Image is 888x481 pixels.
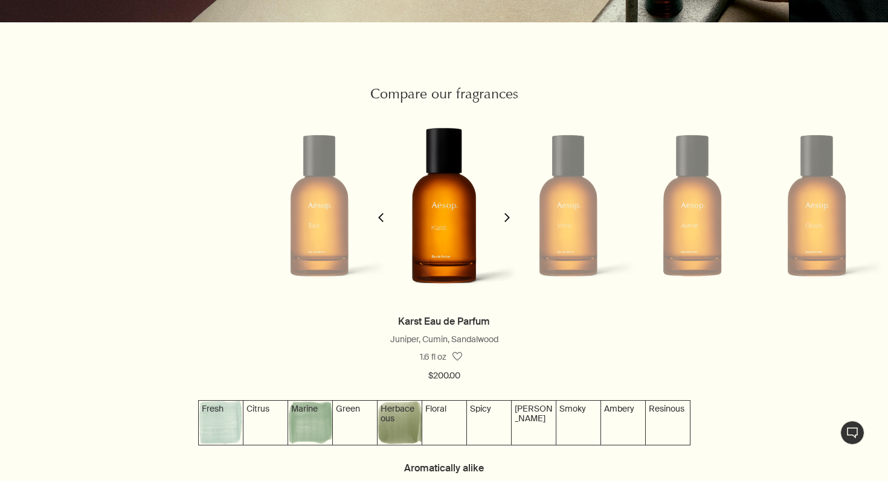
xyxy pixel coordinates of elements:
[646,401,690,445] img: Textured brown background
[512,401,556,445] img: Textured purple background
[467,401,511,445] img: Textured rose pink background
[202,403,224,414] span: Fresh
[378,401,422,445] img: Textured forest green background
[495,107,520,313] button: next
[381,403,414,424] span: Herbaceous
[288,401,332,445] img: Textured grey-green background
[515,403,553,424] span: [PERSON_NAME]
[336,403,360,414] span: Green
[649,403,684,414] span: Resinous
[446,346,468,368] button: Save to cabinet
[12,460,876,476] h4: Aromatically alike
[470,403,491,414] span: Spicy
[371,90,518,321] img: Karst Eau de Parfum in an Amber bottle.
[199,401,243,445] img: Textured grey-blue background
[556,401,600,445] img: Textured grey-purple background
[428,369,460,383] span: $200.00
[604,403,634,414] span: Ambery
[333,401,377,445] img: Textured green background
[368,107,393,313] button: previous
[425,403,446,414] span: Floral
[398,315,490,328] a: Karst Eau de Parfum
[291,403,318,414] span: Marine
[601,401,645,445] img: Textured gold background
[243,401,288,445] img: Textured yellow background
[840,421,864,445] button: Live Assistance
[422,401,466,445] img: Textured salmon pink background
[559,403,586,414] span: Smoky
[420,351,446,362] span: 1.6 fl oz
[246,403,269,414] span: Citrus
[12,333,876,347] div: Juniper, Cumin, Sandalwood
